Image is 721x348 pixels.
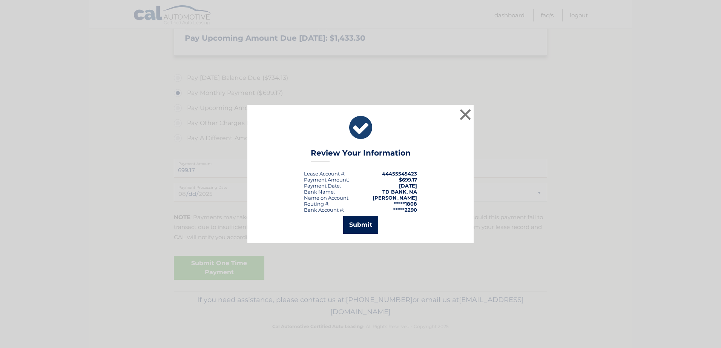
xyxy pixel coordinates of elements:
[304,177,349,183] div: Payment Amount:
[382,189,417,195] strong: TD BANK, NA
[311,148,411,162] h3: Review Your Information
[304,195,350,201] div: Name on Account:
[304,189,335,195] div: Bank Name:
[304,171,345,177] div: Lease Account #:
[304,207,344,213] div: Bank Account #:
[304,183,340,189] span: Payment Date
[458,107,473,122] button: ×
[304,201,330,207] div: Routing #:
[343,216,378,234] button: Submit
[399,183,417,189] span: [DATE]
[399,177,417,183] span: $699.17
[382,171,417,177] strong: 44455545423
[373,195,417,201] strong: [PERSON_NAME]
[304,183,341,189] div: :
